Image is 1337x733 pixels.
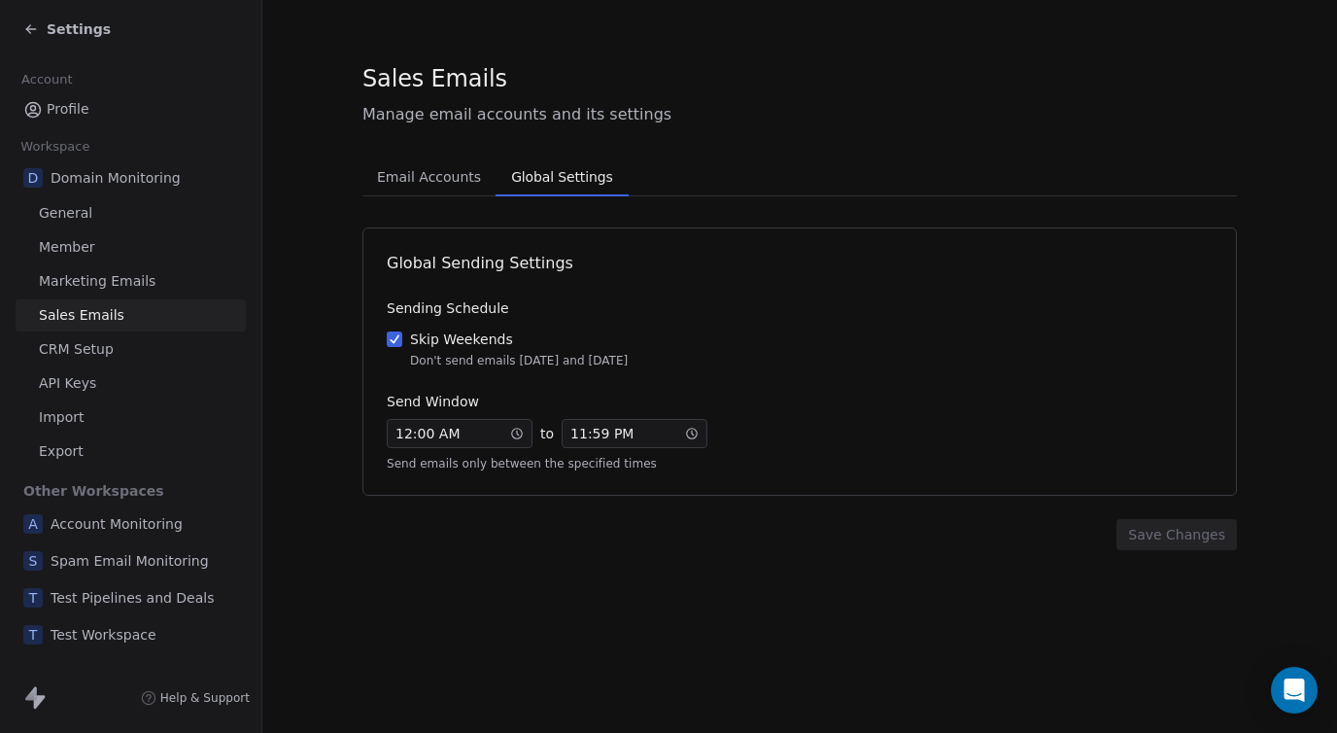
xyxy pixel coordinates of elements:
a: Help & Support [141,690,250,706]
a: Profile [16,93,246,125]
a: API Keys [16,367,246,400]
button: Skip WeekendsDon't send emails [DATE] and [DATE] [387,330,402,349]
a: Sales Emails [16,299,246,332]
span: Export [39,441,84,462]
span: Account [13,65,81,94]
span: Sales Emails [362,64,507,93]
div: Don't send emails [DATE] and [DATE] [410,353,628,368]
span: Workspace [13,132,98,161]
span: Account Monitoring [51,514,183,534]
div: Send emails only between the specified times [387,456,1213,471]
a: Settings [23,19,111,39]
span: Global Settings [503,163,620,191]
span: Settings [47,19,111,39]
span: 12 : 00 AM [395,424,460,443]
span: D [23,168,43,188]
a: General [16,197,246,229]
span: General [39,203,92,224]
span: Help & Support [160,690,250,706]
span: Member [39,237,95,258]
span: Test Workspace [51,625,156,645]
div: Skip Weekends [410,330,628,349]
span: Test Pipelines and Deals [51,588,215,608]
span: Spam Email Monitoring [51,551,209,571]
a: Export [16,436,246,468]
span: Other Workspaces [16,475,172,506]
span: Domain Monitoring [51,168,181,188]
span: Email Accounts [369,163,489,191]
a: Member [16,231,246,263]
span: T [23,588,43,608]
span: Import [39,407,84,428]
span: CRM Setup [39,339,114,360]
span: T [23,625,43,645]
span: Marketing Emails [39,271,155,292]
span: Profile [47,99,89,120]
span: A [23,514,43,534]
span: Manage email accounts and its settings [362,103,1237,126]
a: CRM Setup [16,333,246,366]
span: API Keys [39,373,96,394]
a: Marketing Emails [16,265,246,297]
span: to [540,424,554,443]
span: Sales Emails [39,305,124,326]
div: Sending Schedule [387,298,1213,318]
span: 11 : 59 PM [570,424,634,443]
div: Global Sending Settings [387,252,1213,275]
span: S [23,551,43,571]
div: Open Intercom Messenger [1271,667,1318,714]
a: Import [16,401,246,434]
div: Send Window [387,392,1213,411]
button: Save Changes [1116,519,1237,550]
